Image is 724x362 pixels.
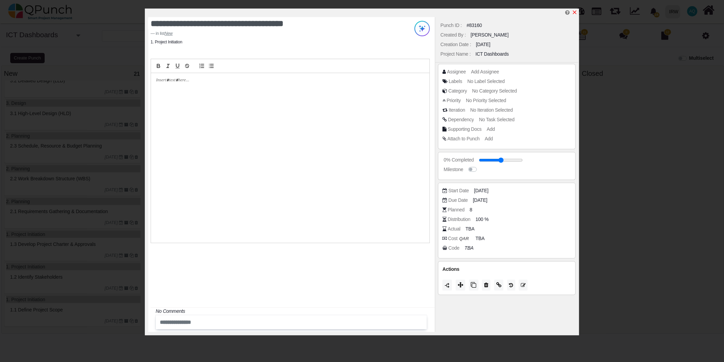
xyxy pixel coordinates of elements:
div: Cost [448,235,471,242]
button: Edit [519,280,528,291]
i: Edit Punch [565,10,570,15]
cite: Source Title [165,31,173,36]
div: Labels [449,78,463,85]
div: Created By : [440,31,466,39]
span: No Iteration Selected [470,107,513,113]
span: 100 % [476,216,488,223]
b: QAR [459,236,469,241]
div: Project Name : [440,51,471,58]
div: Distribution [448,216,471,223]
div: Code [449,245,459,252]
span: [DATE] [473,197,487,204]
svg: x [572,10,577,15]
div: Punch ID : [440,22,462,29]
li: 1. Project Initiation [151,39,182,45]
div: Creation Date : [440,41,471,48]
img: LaQAAAABJRU5ErkJggg== [444,283,450,289]
div: Due Date [449,197,468,204]
span: TBA [466,225,474,233]
div: #83160 [467,22,482,29]
span: TBA [476,235,484,242]
div: Priority [447,97,461,104]
button: Move [456,280,465,291]
button: History [507,280,515,291]
span: No Category Selected [472,88,517,94]
div: [DATE] [476,41,490,48]
i: No Comments [156,308,185,314]
div: 0% Completed [444,156,474,164]
span: Actions [442,266,459,272]
span: Add [485,136,493,141]
span: No Task Selected [479,117,514,122]
span: 8 [470,206,472,213]
span: Add Assignee [471,69,499,74]
div: Dependency [448,116,474,123]
button: Copy Link [494,280,503,291]
img: Try writing with AI [414,21,430,36]
div: Assignee [447,68,466,75]
div: Attach to Punch [448,135,480,142]
div: Start Date [449,187,469,194]
span: No Priority Selected [466,98,506,103]
span: [DATE] [474,187,488,194]
div: Actual [448,225,461,233]
i: TBA [465,245,473,251]
span: No Label Selected [467,79,505,84]
footer: in list [151,30,382,37]
div: Supporting Docs [448,126,482,133]
div: Milestone [444,166,463,173]
span: Add [487,126,495,132]
div: Planned [448,206,465,213]
div: Category [449,87,467,95]
button: Copy [469,280,479,291]
div: Iteration [449,107,465,114]
div: ICT Dashboards [476,51,509,58]
button: Duration should be greater than 1 day to split [442,280,452,291]
div: [PERSON_NAME] [471,31,509,39]
u: New [165,31,173,36]
button: Delete [482,280,491,291]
